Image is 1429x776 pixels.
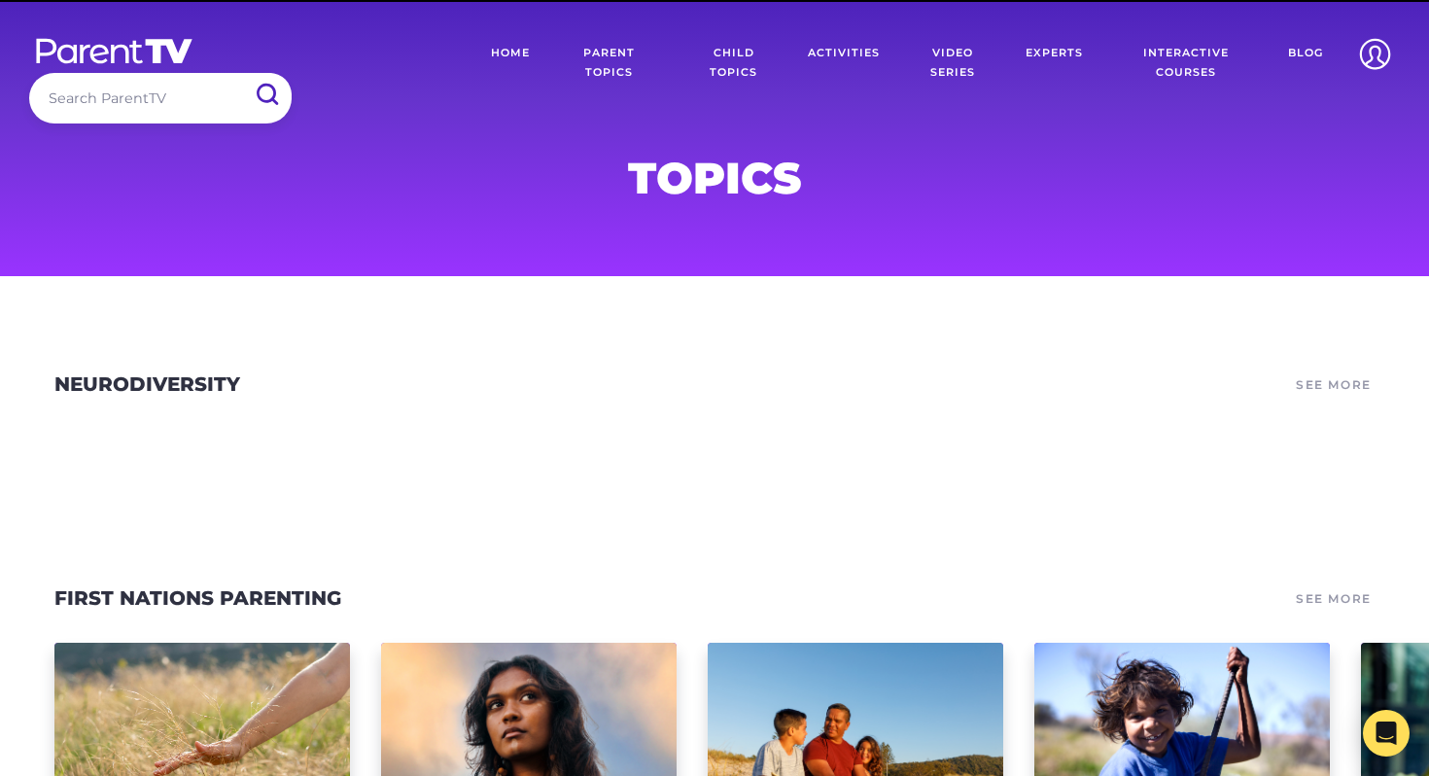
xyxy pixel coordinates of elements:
a: Home [476,29,544,97]
a: Parent Topics [544,29,675,97]
a: See More [1293,371,1375,399]
a: Activities [793,29,894,97]
a: See More [1293,584,1375,612]
a: Blog [1273,29,1338,97]
input: Submit [241,73,292,117]
a: Experts [1011,29,1098,97]
a: First Nations Parenting [54,586,341,610]
a: Video Series [894,29,1011,97]
a: Neurodiversity [54,372,240,396]
img: parenttv-logo-white.4c85aaf.svg [34,37,194,65]
h1: Topics [246,159,1183,197]
img: Account [1350,29,1400,79]
input: Search ParentTV [29,73,292,123]
a: Child Topics [675,29,794,97]
a: Interactive Courses [1098,29,1273,97]
div: Open Intercom Messenger [1363,710,1410,757]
